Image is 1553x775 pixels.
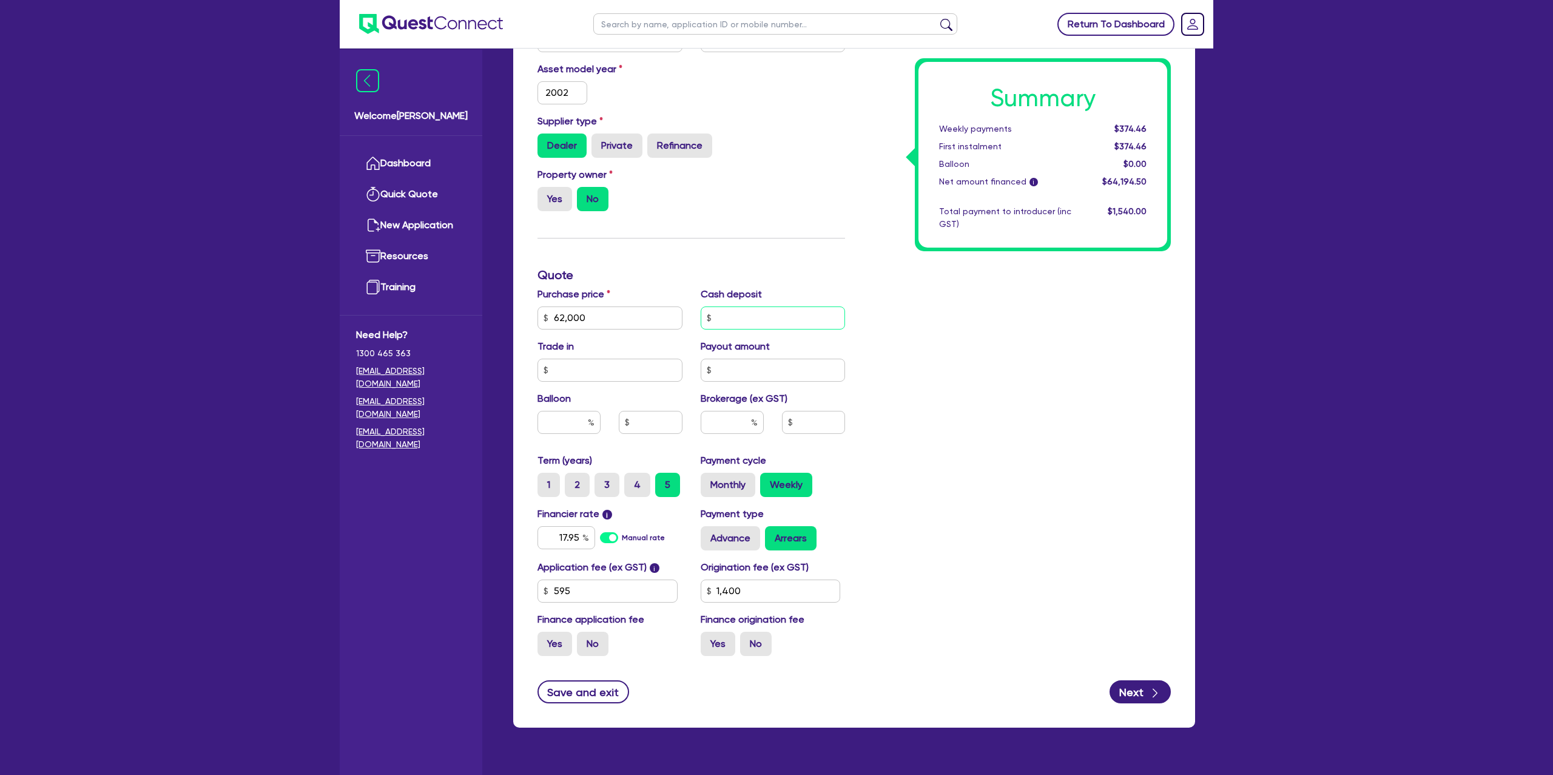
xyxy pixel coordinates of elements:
[624,473,650,497] label: 4
[537,560,647,575] label: Application fee (ex GST)
[537,187,572,211] label: Yes
[622,532,665,543] label: Manual rate
[701,632,735,656] label: Yes
[701,287,762,302] label: Cash deposit
[577,632,608,656] label: No
[354,109,468,123] span: Welcome [PERSON_NAME]
[537,268,845,282] h3: Quote
[595,473,619,497] label: 3
[650,563,659,573] span: i
[537,134,587,158] label: Dealer
[1110,680,1171,703] button: Next
[537,680,629,703] button: Save and exit
[537,612,644,627] label: Finance application fee
[602,510,612,519] span: i
[765,526,817,550] label: Arrears
[655,473,680,497] label: 5
[356,347,466,360] span: 1300 465 363
[591,134,642,158] label: Private
[930,158,1080,171] div: Balloon
[356,272,466,303] a: Training
[701,473,755,497] label: Monthly
[356,328,466,342] span: Need Help?
[537,114,603,129] label: Supplier type
[356,148,466,179] a: Dashboard
[537,507,612,521] label: Financier rate
[356,365,466,390] a: [EMAIL_ADDRESS][DOMAIN_NAME]
[359,14,503,34] img: quest-connect-logo-blue
[537,391,571,406] label: Balloon
[701,453,766,468] label: Payment cycle
[565,473,590,497] label: 2
[1102,177,1147,186] span: $64,194.50
[1108,206,1147,216] span: $1,540.00
[1114,141,1147,151] span: $374.46
[1114,124,1147,134] span: $374.46
[356,395,466,421] a: [EMAIL_ADDRESS][DOMAIN_NAME]
[930,205,1080,231] div: Total payment to introducer (inc GST)
[356,425,466,451] a: [EMAIL_ADDRESS][DOMAIN_NAME]
[356,241,466,272] a: Resources
[537,168,613,182] label: Property owner
[701,507,764,521] label: Payment type
[760,473,812,497] label: Weekly
[701,560,809,575] label: Origination fee (ex GST)
[537,453,592,468] label: Term (years)
[930,140,1080,153] div: First instalment
[366,187,380,201] img: quick-quote
[537,339,574,354] label: Trade in
[939,84,1147,113] h1: Summary
[701,339,770,354] label: Payout amount
[537,473,560,497] label: 1
[1123,159,1147,169] span: $0.00
[1029,178,1038,187] span: i
[366,218,380,232] img: new-application
[356,179,466,210] a: Quick Quote
[593,13,957,35] input: Search by name, application ID or mobile number...
[1177,8,1208,40] a: Dropdown toggle
[740,632,772,656] label: No
[701,391,787,406] label: Brokerage (ex GST)
[356,69,379,92] img: icon-menu-close
[366,280,380,294] img: training
[356,210,466,241] a: New Application
[537,287,610,302] label: Purchase price
[701,526,760,550] label: Advance
[930,123,1080,135] div: Weekly payments
[528,62,692,76] label: Asset model year
[701,612,804,627] label: Finance origination fee
[366,249,380,263] img: resources
[577,187,608,211] label: No
[647,134,712,158] label: Refinance
[537,632,572,656] label: Yes
[930,175,1080,188] div: Net amount financed
[1057,13,1174,36] a: Return To Dashboard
